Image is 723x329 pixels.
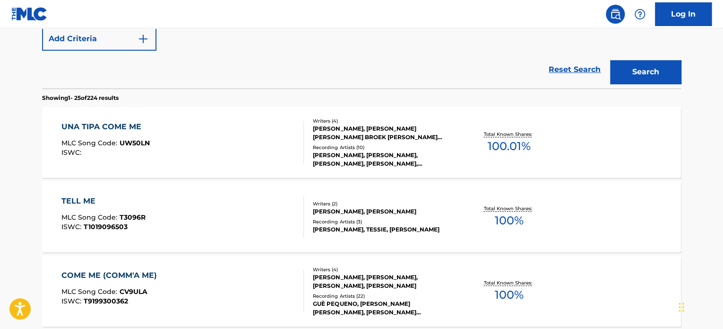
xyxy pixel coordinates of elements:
[313,293,456,300] div: Recording Artists ( 22 )
[61,270,162,281] div: COME ME (COMM'A ME)
[42,27,156,51] button: Add Criteria
[494,286,523,303] span: 100 %
[676,284,723,329] iframe: Chat Widget
[630,5,649,24] div: Help
[313,266,456,273] div: Writers ( 4 )
[42,94,119,102] p: Showing 1 - 25 of 224 results
[313,225,456,234] div: [PERSON_NAME], TESSIE, [PERSON_NAME]
[483,131,534,138] p: Total Known Shares:
[42,107,681,178] a: UNA TIPA COME MEMLC Song Code:UW50LNISWC:Writers (4)[PERSON_NAME], [PERSON_NAME] [PERSON_NAME] BR...
[483,279,534,286] p: Total Known Shares:
[313,273,456,290] div: [PERSON_NAME], [PERSON_NAME], [PERSON_NAME], [PERSON_NAME]
[61,287,120,296] span: MLC Song Code :
[679,293,684,321] div: Drag
[313,124,456,142] div: [PERSON_NAME], [PERSON_NAME] [PERSON_NAME] BROEK [PERSON_NAME] [PERSON_NAME]
[606,5,625,24] a: Public Search
[634,9,646,20] img: help
[61,148,84,157] span: ISWC :
[42,181,681,252] a: TELL MEMLC Song Code:T3096RISWC:T1019096503Writers (2)[PERSON_NAME], [PERSON_NAME]Recording Artis...
[494,212,523,229] span: 100 %
[42,256,681,327] a: COME ME (COMM'A ME)MLC Song Code:CV9ULAISWC:T9199300362Writers (4)[PERSON_NAME], [PERSON_NAME], [...
[487,138,530,155] span: 100.01 %
[61,213,120,222] span: MLC Song Code :
[61,222,84,231] span: ISWC :
[313,151,456,168] div: [PERSON_NAME], [PERSON_NAME], [PERSON_NAME], [PERSON_NAME], [PERSON_NAME]
[544,59,605,80] a: Reset Search
[313,117,456,124] div: Writers ( 4 )
[610,9,621,20] img: search
[313,218,456,225] div: Recording Artists ( 3 )
[120,139,150,147] span: UW50LN
[61,196,146,207] div: TELL ME
[313,300,456,317] div: GUÈ PEQUENO, [PERSON_NAME] [PERSON_NAME], [PERSON_NAME] [PERSON_NAME]|[PERSON_NAME], [PERSON_NAME...
[61,139,120,147] span: MLC Song Code :
[655,2,712,26] a: Log In
[84,297,128,305] span: T9199300362
[313,144,456,151] div: Recording Artists ( 10 )
[11,7,48,21] img: MLC Logo
[313,200,456,207] div: Writers ( 2 )
[138,33,149,44] img: 9d2ae6d4665cec9f34b9.svg
[61,297,84,305] span: ISWC :
[61,121,150,133] div: UNA TIPA COME ME
[313,207,456,216] div: [PERSON_NAME], [PERSON_NAME]
[120,213,146,222] span: T3096R
[483,205,534,212] p: Total Known Shares:
[84,222,128,231] span: T1019096503
[120,287,147,296] span: CV9ULA
[610,60,681,84] button: Search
